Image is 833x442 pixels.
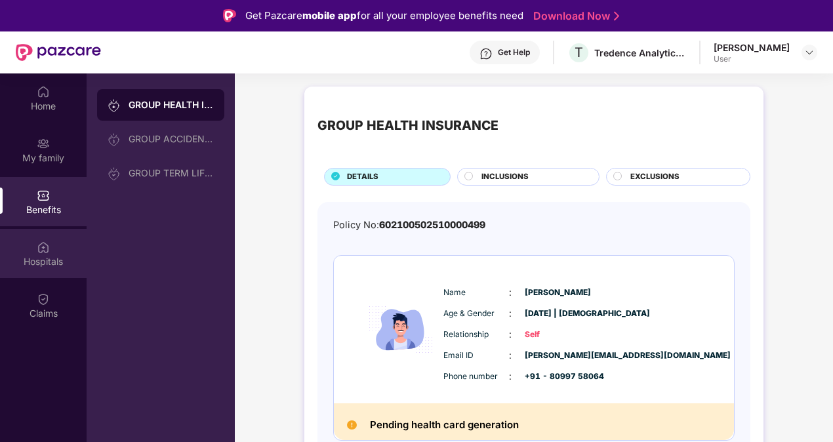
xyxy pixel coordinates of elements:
img: svg+xml;base64,PHN2ZyB3aWR0aD0iMjAiIGhlaWdodD0iMjAiIHZpZXdCb3g9IjAgMCAyMCAyMCIgZmlsbD0ibm9uZSIgeG... [108,167,121,180]
div: Get Help [498,47,530,58]
img: Stroke [614,9,619,23]
div: Policy No: [333,218,485,233]
div: Get Pazcare for all your employee benefits need [245,8,523,24]
span: [PERSON_NAME][EMAIL_ADDRESS][DOMAIN_NAME] [525,350,590,362]
h2: Pending health card generation [370,416,519,433]
img: svg+xml;base64,PHN2ZyB3aWR0aD0iMjAiIGhlaWdodD0iMjAiIHZpZXdCb3g9IjAgMCAyMCAyMCIgZmlsbD0ibm9uZSIgeG... [108,99,121,112]
div: GROUP TERM LIFE INSURANCE [129,168,214,178]
span: : [509,306,512,321]
span: : [509,285,512,300]
img: svg+xml;base64,PHN2ZyBpZD0iQ2xhaW0iIHhtbG5zPSJodHRwOi8vd3d3LnczLm9yZy8yMDAwL3N2ZyIgd2lkdGg9IjIwIi... [37,292,50,306]
span: [DATE] | [DEMOGRAPHIC_DATA] [525,308,590,320]
div: [PERSON_NAME] [714,41,790,54]
span: [PERSON_NAME] [525,287,590,299]
img: svg+xml;base64,PHN2ZyBpZD0iSG9tZSIgeG1sbnM9Imh0dHA6Ly93d3cudzMub3JnLzIwMDAvc3ZnIiB3aWR0aD0iMjAiIG... [37,85,50,98]
span: Age & Gender [443,308,509,320]
div: GROUP HEALTH INSURANCE [317,115,498,136]
span: Email ID [443,350,509,362]
span: T [575,45,583,60]
div: GROUP ACCIDENTAL INSURANCE [129,134,214,144]
img: icon [361,275,440,384]
img: svg+xml;base64,PHN2ZyBpZD0iSGVscC0zMngzMiIgeG1sbnM9Imh0dHA6Ly93d3cudzMub3JnLzIwMDAvc3ZnIiB3aWR0aD... [479,47,493,60]
div: User [714,54,790,64]
img: svg+xml;base64,PHN2ZyB3aWR0aD0iMjAiIGhlaWdodD0iMjAiIHZpZXdCb3g9IjAgMCAyMCAyMCIgZmlsbD0ibm9uZSIgeG... [37,137,50,150]
span: Self [525,329,590,341]
span: Name [443,287,509,299]
span: DETAILS [347,171,378,183]
img: svg+xml;base64,PHN2ZyBpZD0iSG9zcGl0YWxzIiB4bWxucz0iaHR0cDovL3d3dy53My5vcmcvMjAwMC9zdmciIHdpZHRoPS... [37,241,50,254]
strong: mobile app [302,9,357,22]
span: +91 - 80997 58064 [525,371,590,383]
img: svg+xml;base64,PHN2ZyBpZD0iRHJvcGRvd24tMzJ4MzIiIHhtbG5zPSJodHRwOi8vd3d3LnczLm9yZy8yMDAwL3N2ZyIgd2... [804,47,815,58]
div: Tredence Analytics Solutions Private Limited [594,47,686,59]
span: EXCLUSIONS [630,171,680,183]
span: : [509,369,512,384]
div: GROUP HEALTH INSURANCE [129,98,214,111]
img: svg+xml;base64,PHN2ZyB3aWR0aD0iMjAiIGhlaWdodD0iMjAiIHZpZXdCb3g9IjAgMCAyMCAyMCIgZmlsbD0ibm9uZSIgeG... [108,133,121,146]
a: Download Now [533,9,615,23]
img: Logo [223,9,236,22]
span: INCLUSIONS [481,171,529,183]
img: Pending [347,420,357,430]
img: svg+xml;base64,PHN2ZyBpZD0iQmVuZWZpdHMiIHhtbG5zPSJodHRwOi8vd3d3LnczLm9yZy8yMDAwL3N2ZyIgd2lkdGg9Ij... [37,189,50,202]
span: : [509,327,512,342]
span: Phone number [443,371,509,383]
span: Relationship [443,329,509,341]
span: : [509,348,512,363]
span: 602100502510000499 [379,219,485,230]
img: New Pazcare Logo [16,44,101,61]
